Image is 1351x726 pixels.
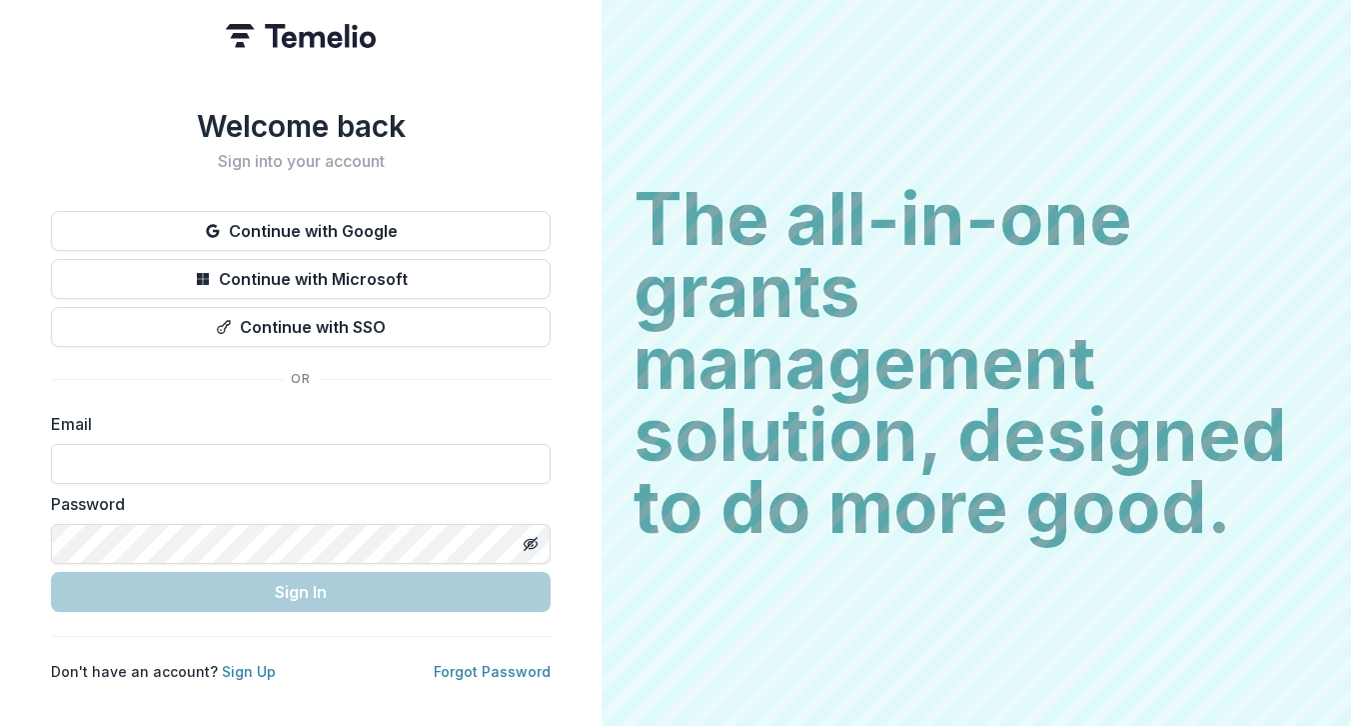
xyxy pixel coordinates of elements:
button: Continue with Google [51,211,551,251]
button: Continue with SSO [51,307,551,347]
img: Temelio [226,24,376,48]
label: Email [51,412,539,436]
button: Continue with Microsoft [51,259,551,299]
h1: Welcome back [51,108,551,144]
label: Password [51,492,539,516]
p: Don't have an account? [51,661,276,682]
button: Sign In [51,572,551,612]
a: Forgot Password [434,663,551,680]
h2: Sign into your account [51,152,551,171]
a: Sign Up [222,663,276,680]
button: Toggle password visibility [515,528,547,560]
